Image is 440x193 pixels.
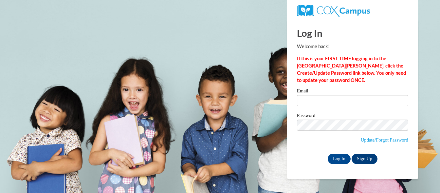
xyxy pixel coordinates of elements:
[352,154,377,164] a: Sign Up
[297,8,370,13] a: COX Campus
[297,113,408,120] label: Password
[297,56,406,83] strong: If this is your FIRST TIME logging in to the [GEOGRAPHIC_DATA][PERSON_NAME], click the Create/Upd...
[297,43,408,50] p: Welcome back!
[297,88,408,95] label: Email
[361,137,408,143] a: Update/Forgot Password
[297,5,370,17] img: COX Campus
[328,154,351,164] input: Log In
[297,26,408,40] h1: Log In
